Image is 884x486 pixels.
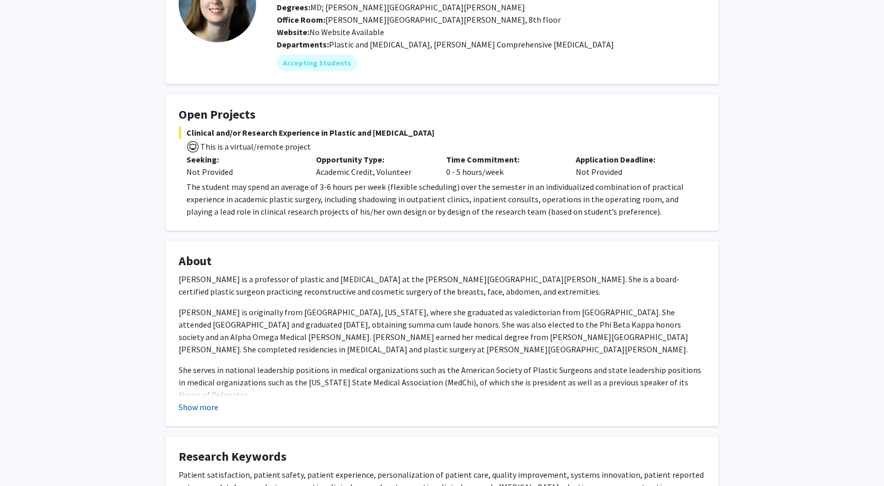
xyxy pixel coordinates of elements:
b: Office Room: [277,14,325,25]
span: [PERSON_NAME][GEOGRAPHIC_DATA][PERSON_NAME], 8th floor [277,14,561,25]
mat-chip: Accepting Students [277,55,357,71]
p: [PERSON_NAME] is a professor of plastic and [MEDICAL_DATA] at the [PERSON_NAME][GEOGRAPHIC_DATA][... [179,273,705,298]
p: Application Deadline: [576,153,690,166]
p: She serves in national leadership positions in medical organizations such as the American Society... [179,364,705,401]
p: Time Commitment: [446,153,560,166]
p: [PERSON_NAME] is originally from [GEOGRAPHIC_DATA], [US_STATE], where she graduated as valedictor... [179,306,705,355]
b: Website: [277,27,309,37]
h4: Research Keywords [179,449,705,464]
span: Clinical and/or Research Experience in Plastic and [MEDICAL_DATA] [179,126,705,139]
div: Academic Credit, Volunteer [308,153,438,178]
span: MD; [PERSON_NAME][GEOGRAPHIC_DATA][PERSON_NAME] [277,2,525,12]
button: Show more [179,401,218,413]
span: The student may spend an average of 3-6 hours per week (flexible scheduling) over the semester in... [186,182,684,217]
iframe: Chat [8,440,44,478]
div: Not Provided [568,153,698,178]
div: 0 - 5 hours/week [438,153,568,178]
span: This is a virtual/remote project [199,141,311,152]
h4: Open Projects [179,107,705,122]
p: Seeking: [186,153,301,166]
div: Not Provided [186,166,301,178]
b: Degrees: [277,2,310,12]
span: Plastic and [MEDICAL_DATA], [PERSON_NAME] Comprehensive [MEDICAL_DATA] [329,39,614,50]
span: No Website Available [277,27,384,37]
h4: About [179,254,705,269]
p: Opportunity Type: [316,153,430,166]
b: Departments: [277,39,329,50]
